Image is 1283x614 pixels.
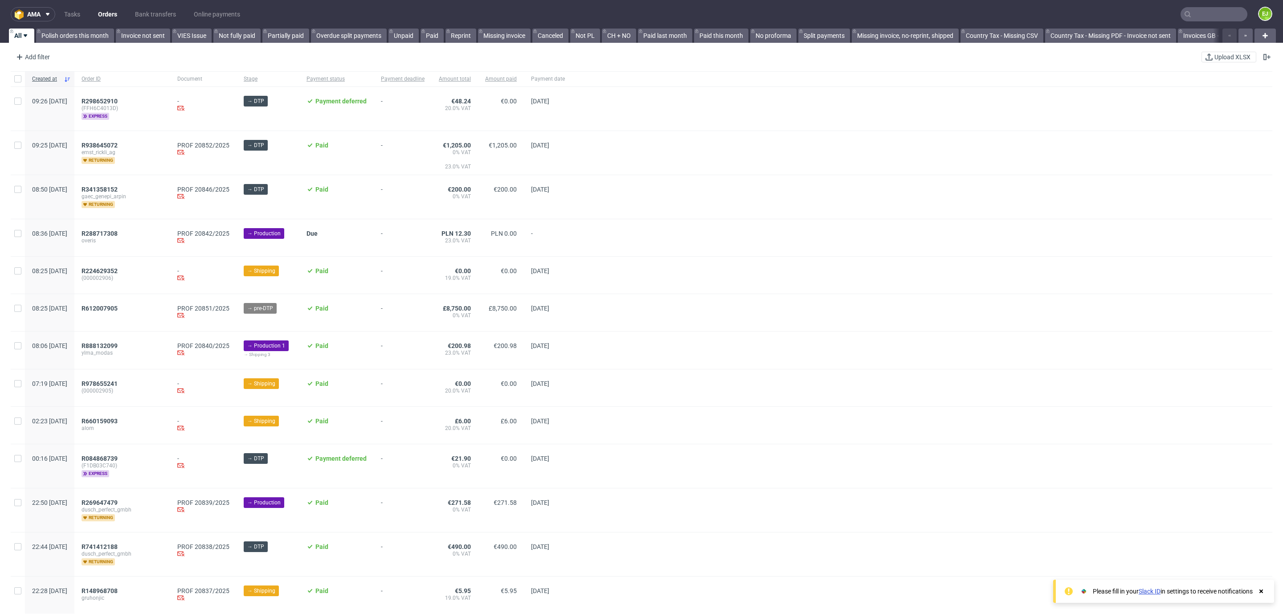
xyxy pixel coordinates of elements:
a: R084868739 [82,455,119,462]
span: 22:50 [DATE] [32,499,67,506]
span: €0.00 [501,380,517,387]
a: Polish orders this month [36,29,114,43]
span: Upload XLSX [1213,54,1252,60]
span: - [381,98,425,120]
span: [DATE] [531,587,549,594]
span: [DATE] [531,455,549,462]
span: €200.00 [448,186,471,193]
span: €271.58 [494,499,517,506]
span: R269647479 [82,499,118,506]
a: Invoice not sent [116,29,170,43]
span: - [381,499,425,521]
span: gruhonjic [82,594,163,602]
img: Slack [1079,587,1088,596]
span: Paid [315,342,328,349]
a: Not fully paid [213,29,261,43]
span: PLN 0.00 [491,230,517,237]
span: €0.00 [501,455,517,462]
span: 08:25 [DATE] [32,267,67,274]
span: [DATE] [531,186,549,193]
span: 07:19 [DATE] [32,380,67,387]
a: Paid this month [694,29,748,43]
span: 0% VAT [439,149,471,163]
a: PROF 20851/2025 [177,305,229,312]
span: - [381,186,425,208]
a: Country Tax - Missing PDF - Invoice not sent [1045,29,1176,43]
div: → Shipping 3 [244,351,292,358]
span: gaec_genepi_arpin [82,193,163,200]
span: €21.90 [451,455,471,462]
a: R148968708 [82,587,119,594]
div: Add filter [12,50,52,64]
span: R660159093 [82,418,118,425]
span: €490.00 [494,543,517,550]
span: €271.58 [448,499,471,506]
span: R148968708 [82,587,118,594]
a: Country Tax - Missing CSV [960,29,1043,43]
a: Overdue split payments [311,29,387,43]
span: dusch_perfect_gmbh [82,550,163,557]
span: → Shipping [247,587,275,595]
a: PROF 20838/2025 [177,543,229,550]
span: → Production [247,229,281,237]
span: (000002905) [82,387,163,394]
span: Order ID [82,75,163,83]
span: → Shipping [247,417,275,425]
span: 22:28 [DATE] [32,587,67,594]
span: [DATE] [531,342,549,349]
span: Paid [315,380,328,387]
span: dusch_perfect_gmbh [82,506,163,513]
span: €0.00 [455,267,471,274]
span: - [381,587,425,603]
span: (FFH6C4013D) [82,105,163,112]
span: 08:36 [DATE] [32,230,67,237]
div: - [177,380,229,396]
span: (F1DB03C740) [82,462,163,469]
span: express [82,470,109,477]
a: Missing invoice, no-reprint, shipped [852,29,959,43]
span: €1,205.00 [443,142,471,149]
span: R978655241 [82,380,118,387]
a: R938645072 [82,142,119,149]
span: → Shipping [247,380,275,388]
span: 23.0% VAT [439,349,471,356]
span: → Shipping [247,267,275,275]
span: Paid [315,186,328,193]
span: - [531,230,565,246]
span: R938645072 [82,142,118,149]
div: Please fill in your in settings to receive notifications [1093,587,1253,596]
span: R298652910 [82,98,118,105]
a: Missing invoice [478,29,531,43]
span: Paid [315,305,328,312]
span: - [381,230,425,246]
a: Split payments [798,29,850,43]
a: Unpaid [388,29,419,43]
div: - [177,267,229,283]
span: → DTP [247,141,264,149]
a: CH + NO [602,29,636,43]
a: PROF 20852/2025 [177,142,229,149]
span: - [381,543,425,565]
a: PROF 20846/2025 [177,186,229,193]
a: Paid [421,29,444,43]
span: £8,750.00 [443,305,471,312]
span: Created at [32,75,60,83]
span: → pre-DTP [247,304,273,312]
a: R341358152 [82,186,119,193]
span: Payment status [306,75,367,83]
span: 08:06 [DATE] [32,342,67,349]
span: Payment date [531,75,565,83]
span: 19.0% VAT [439,274,471,282]
span: R341358152 [82,186,118,193]
span: overis [82,237,163,244]
a: Online payments [188,7,245,21]
span: Payment deadline [381,75,425,83]
span: PLN 12.30 [441,230,471,237]
span: ama [27,11,41,17]
a: R269647479 [82,499,119,506]
span: ernst_rickli_ag [82,149,163,156]
a: R978655241 [82,380,119,387]
span: 09:25 [DATE] [32,142,67,149]
span: Payment deferred [315,98,367,105]
span: 0% VAT [439,550,471,557]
